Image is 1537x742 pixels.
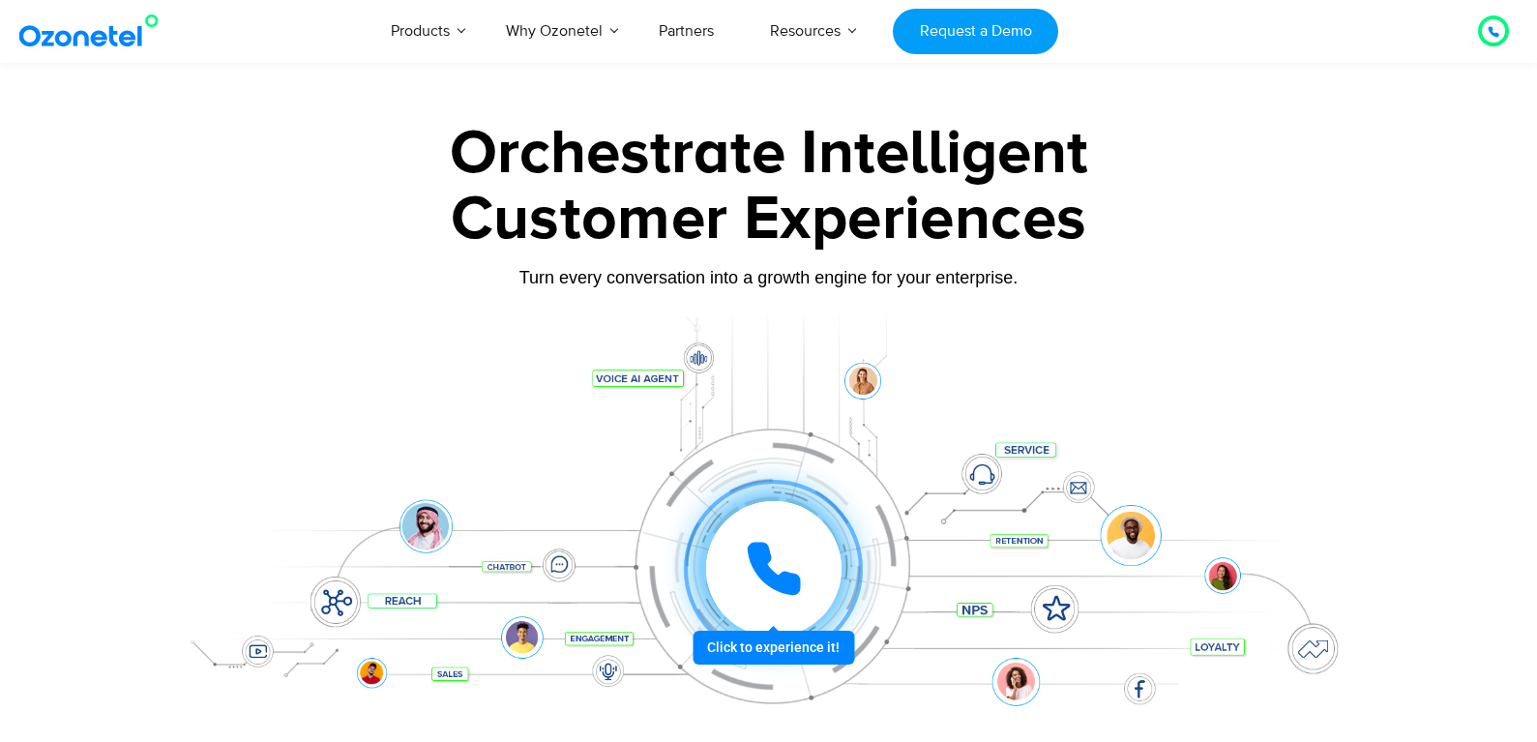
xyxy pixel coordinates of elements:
[164,173,1374,266] div: Customer Experiences
[164,267,1374,288] div: Turn every conversation into a growth engine for your enterprise.
[893,9,1058,54] a: Request a Demo
[164,123,1374,185] div: Orchestrate Intelligent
